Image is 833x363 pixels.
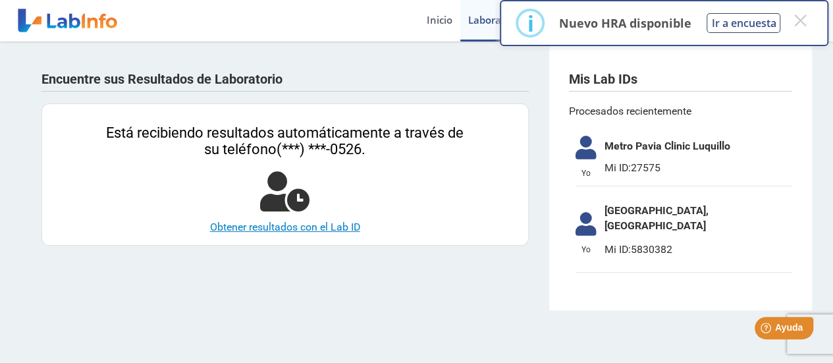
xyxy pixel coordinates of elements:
span: [GEOGRAPHIC_DATA], [GEOGRAPHIC_DATA] [605,203,792,235]
h4: Encuentre sus Resultados de Laboratorio [41,72,282,88]
span: 5830382 [605,242,792,258]
span: Está recibiendo resultados automáticamente a través de su teléfono [106,125,464,157]
span: Mi ID: [605,161,631,174]
span: Procesados recientemente [569,103,792,119]
p: Nuevo HRA disponible [558,15,691,31]
button: Close this dialog [788,9,812,32]
button: Ir a encuesta [707,13,780,33]
a: Obtener resultados con el Lab ID [105,219,466,235]
span: Mi ID: [605,243,631,256]
span: 27575 [605,160,792,176]
h4: Mis Lab IDs [569,72,637,88]
span: Yo [568,244,605,256]
span: Metro Pavia Clinic Luquillo [605,138,792,154]
iframe: Help widget launcher [716,312,819,349]
div: i [527,11,533,35]
span: Yo [568,167,605,179]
